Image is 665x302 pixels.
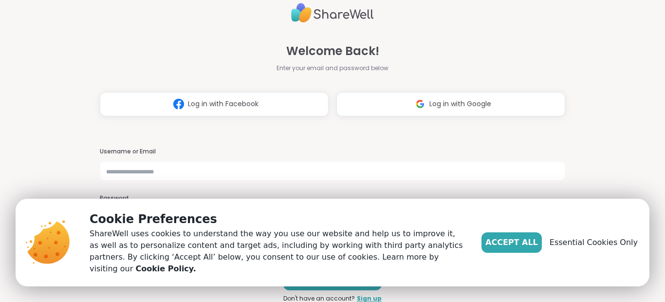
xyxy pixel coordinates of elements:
span: Welcome Back! [286,42,379,60]
p: ShareWell uses cookies to understand the way you use our website and help us to improve it, as we... [90,228,466,275]
button: Log in with Google [336,92,565,116]
img: ShareWell Logomark [411,95,429,113]
span: Log in with Facebook [188,99,259,109]
span: Essential Cookies Only [550,237,638,248]
span: Accept All [485,237,538,248]
img: ShareWell Logomark [169,95,188,113]
button: Accept All [481,232,542,253]
span: Enter your email and password below [277,64,388,73]
a: Cookie Policy. [135,263,196,275]
p: Cookie Preferences [90,210,466,228]
span: Log in with Google [429,99,491,109]
button: Log in with Facebook [100,92,329,116]
h3: Password [100,194,565,203]
h3: Username or Email [100,148,565,156]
